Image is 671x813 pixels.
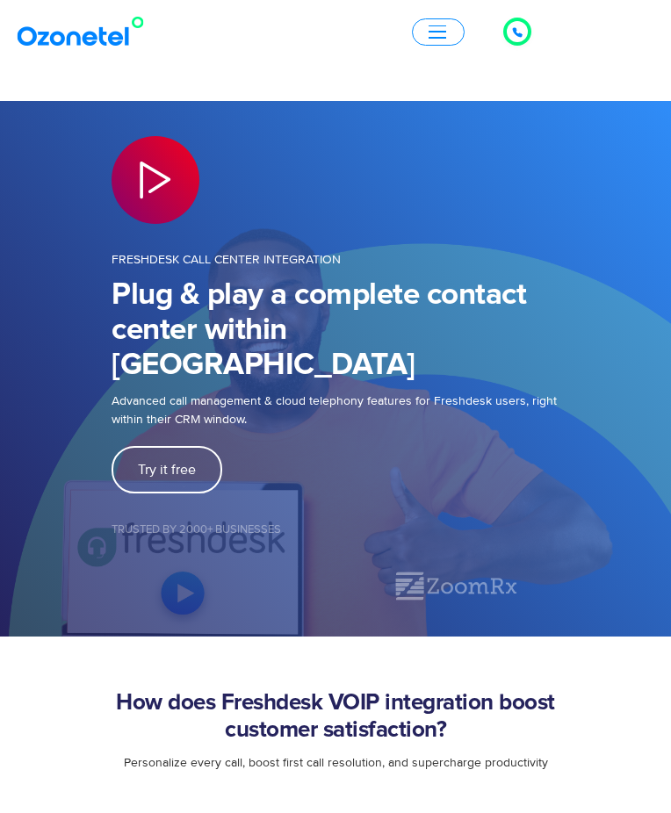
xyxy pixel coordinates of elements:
[112,277,559,383] h1: Plug & play a complete contact center within [GEOGRAPHIC_DATA]
[138,463,196,477] span: Try it free
[112,136,199,224] div: Play Video
[112,446,222,493] a: Try it free
[112,689,559,743] h2: How does Freshdesk VOIP integration boost customer satisfaction?
[112,571,559,601] div: Image Carousel
[124,755,548,770] span: Personalize every call, boost first call resolution, and supercharge productivity
[393,571,519,601] img: zoomrx
[112,577,318,595] div: 1 / 7
[112,392,559,428] p: Advanced call management & cloud telephony features for Freshdesk users, right within their CRM w...
[112,524,559,536] h5: Trusted by 2000+ Businesses
[112,252,341,267] span: FRESHDESK CALL CENTER INTEGRATION
[353,571,559,601] div: 2 / 7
